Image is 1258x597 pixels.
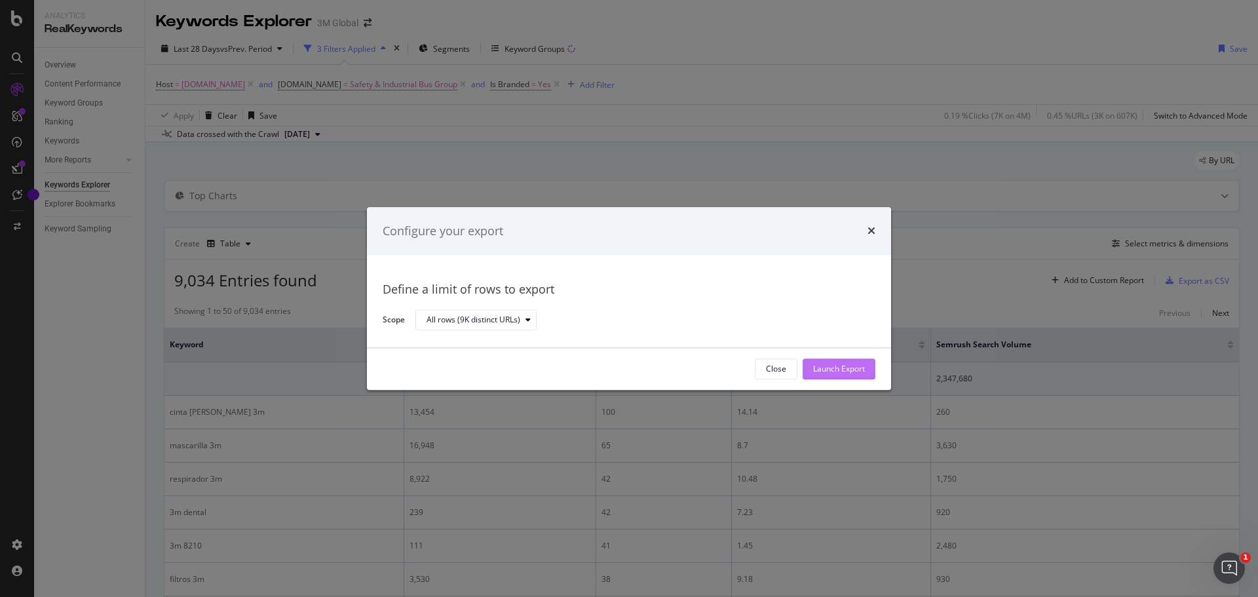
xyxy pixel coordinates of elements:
[427,317,520,324] div: All rows (9K distinct URLs)
[803,358,875,379] button: Launch Export
[813,364,865,375] div: Launch Export
[867,223,875,240] div: times
[367,207,891,390] div: modal
[1240,552,1251,563] span: 1
[383,223,503,240] div: Configure your export
[383,314,405,328] label: Scope
[383,282,875,299] div: Define a limit of rows to export
[755,358,797,379] button: Close
[1213,552,1245,584] iframe: Intercom live chat
[415,310,537,331] button: All rows (9K distinct URLs)
[766,364,786,375] div: Close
